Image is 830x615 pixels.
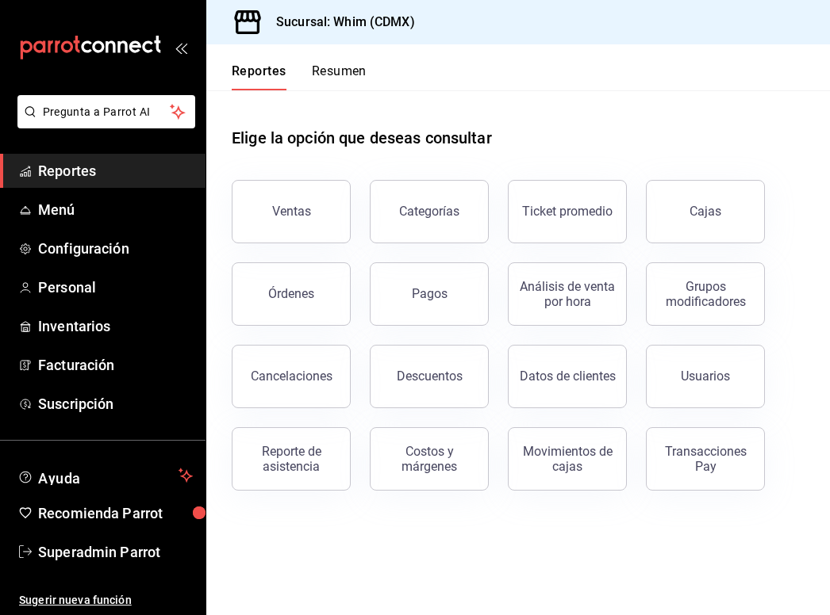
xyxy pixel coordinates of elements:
[38,199,193,220] span: Menú
[232,427,351,491] button: Reporte de asistencia
[646,427,765,491] button: Transacciones Pay
[38,502,193,524] span: Recomienda Parrot
[370,427,489,491] button: Costos y márgenes
[370,180,489,243] button: Categorías
[38,238,193,259] span: Configuración
[508,345,627,408] button: Datos de clientes
[656,279,755,309] div: Grupos modificadores
[370,345,489,408] button: Descuentos
[520,369,616,384] div: Datos de clientes
[518,444,617,474] div: Movimientos de cajas
[646,345,765,408] button: Usuarios
[38,466,172,485] span: Ayuda
[38,160,193,181] span: Reportes
[38,393,193,414] span: Suscripción
[380,444,478,474] div: Costos y márgenes
[251,369,332,384] div: Cancelaciones
[232,262,351,326] button: Órdenes
[518,279,617,309] div: Análisis de venta por hora
[17,95,195,128] button: Pregunta a Parrot AI
[399,204,459,219] div: Categorías
[690,202,722,221] div: Cajas
[232,126,492,150] h1: Elige la opción que deseas consultar
[412,286,448,301] div: Pagos
[268,286,314,301] div: Órdenes
[656,444,755,474] div: Transacciones Pay
[38,541,193,563] span: Superadmin Parrot
[232,345,351,408] button: Cancelaciones
[522,204,613,219] div: Ticket promedio
[263,13,415,32] h3: Sucursal: Whim (CDMX)
[508,427,627,491] button: Movimientos de cajas
[232,63,367,90] div: navigation tabs
[508,262,627,326] button: Análisis de venta por hora
[646,262,765,326] button: Grupos modificadores
[11,115,195,132] a: Pregunta a Parrot AI
[232,180,351,243] button: Ventas
[681,369,730,384] div: Usuarios
[38,277,193,298] span: Personal
[397,369,463,384] div: Descuentos
[38,315,193,337] span: Inventarios
[646,180,765,243] a: Cajas
[242,444,340,474] div: Reporte de asistencia
[232,63,286,90] button: Reportes
[508,180,627,243] button: Ticket promedio
[312,63,367,90] button: Resumen
[43,104,171,120] span: Pregunta a Parrot AI
[175,41,187,54] button: open_drawer_menu
[38,354,193,376] span: Facturación
[272,204,311,219] div: Ventas
[370,262,489,326] button: Pagos
[19,592,193,609] span: Sugerir nueva función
